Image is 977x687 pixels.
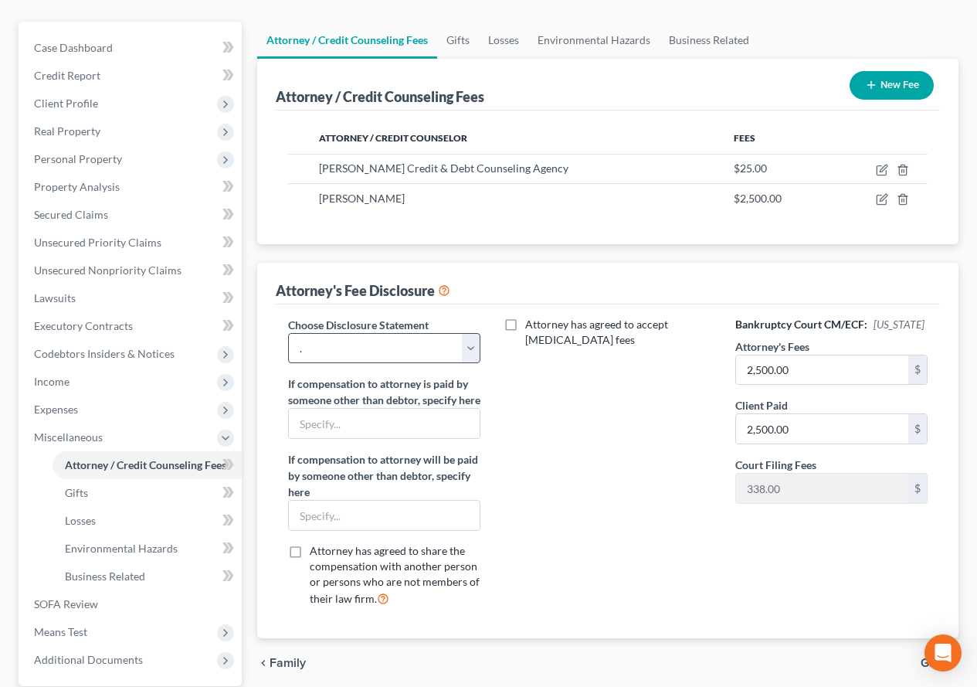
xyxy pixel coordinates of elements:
[276,87,484,106] div: Attorney / Credit Counseling Fees
[528,22,660,59] a: Environmental Hazards
[34,625,87,638] span: Means Test
[65,570,145,583] span: Business Related
[735,317,928,332] h6: Bankruptcy Court CM/ECF:
[34,69,100,82] span: Credit Report
[65,514,96,527] span: Losses
[908,474,927,503] div: $
[874,318,924,331] span: [US_STATE]
[921,657,946,669] span: Gifts
[34,347,175,360] span: Codebtors Insiders & Notices
[288,317,429,333] label: Choose Disclosure Statement
[288,451,480,500] label: If compensation to attorney will be paid by someone other than debtor, specify here
[22,201,242,229] a: Secured Claims
[908,355,927,385] div: $
[53,479,242,507] a: Gifts
[34,152,122,165] span: Personal Property
[34,264,181,277] span: Unsecured Nonpriority Claims
[34,236,161,249] span: Unsecured Priority Claims
[924,634,962,672] div: Open Intercom Messenger
[22,590,242,618] a: SOFA Review
[34,180,120,193] span: Property Analysis
[270,657,306,669] span: Family
[736,355,908,385] input: 0.00
[319,162,568,175] span: [PERSON_NAME] Credit & Debt Counseling Agency
[34,403,78,416] span: Expenses
[22,312,242,340] a: Executory Contracts
[34,97,98,110] span: Client Profile
[736,474,908,503] input: 0.00
[34,597,98,610] span: SOFA Review
[34,208,108,221] span: Secured Claims
[257,657,270,669] i: chevron_left
[734,132,755,144] span: Fees
[22,62,242,90] a: Credit Report
[34,653,143,666] span: Additional Documents
[22,257,242,284] a: Unsecured Nonpriority Claims
[735,457,816,473] label: Court Filing Fees
[735,338,809,355] label: Attorney's Fees
[289,501,480,530] input: Specify...
[34,430,103,444] span: Miscellaneous
[257,657,306,669] button: chevron_left Family
[53,535,242,563] a: Environmental Hazards
[660,22,758,59] a: Business Related
[34,41,113,54] span: Case Dashboard
[34,291,76,304] span: Lawsuits
[53,451,242,479] a: Attorney / Credit Counseling Fees
[53,507,242,535] a: Losses
[276,281,450,300] div: Attorney's Fee Disclosure
[22,173,242,201] a: Property Analysis
[908,414,927,444] div: $
[479,22,528,59] a: Losses
[22,229,242,257] a: Unsecured Priority Claims
[22,34,242,62] a: Case Dashboard
[34,124,100,138] span: Real Property
[288,376,480,408] label: If compensation to attorney is paid by someone other than debtor, specify here
[289,409,480,438] input: Specify...
[319,132,467,144] span: Attorney / Credit Counselor
[34,375,70,388] span: Income
[734,162,767,175] span: $25.00
[735,397,788,413] label: Client Paid
[319,192,405,205] span: [PERSON_NAME]
[736,414,908,444] input: 0.00
[525,318,668,346] span: Attorney has agreed to accept [MEDICAL_DATA] fees
[34,319,133,332] span: Executory Contracts
[734,192,782,205] span: $2,500.00
[921,657,958,669] button: Gifts chevron_right
[65,542,178,555] span: Environmental Hazards
[65,458,226,471] span: Attorney / Credit Counseling Fees
[65,486,88,499] span: Gifts
[310,544,480,605] span: Attorney has agreed to share the compensation with another person or persons who are not members ...
[53,563,242,590] a: Business Related
[437,22,479,59] a: Gifts
[22,284,242,312] a: Lawsuits
[257,22,437,59] a: Attorney / Credit Counseling Fees
[850,71,934,100] button: New Fee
